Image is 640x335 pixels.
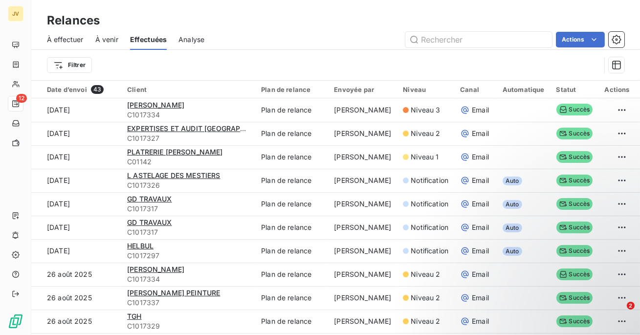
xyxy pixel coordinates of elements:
[411,152,439,162] span: Niveau 1
[31,122,121,145] td: [DATE]
[411,223,448,232] span: Notification
[472,223,489,232] span: Email
[127,101,184,109] span: [PERSON_NAME]
[127,312,141,320] span: TGH
[255,239,328,263] td: Plan de relance
[91,85,104,94] span: 43
[405,32,552,47] input: Rechercher
[127,242,154,250] span: HELBUL
[411,246,448,256] span: Notification
[472,316,489,326] span: Email
[8,6,23,22] div: JV
[127,86,147,93] span: Client
[556,32,605,47] button: Actions
[127,110,249,120] span: C1017334
[411,176,448,185] span: Notification
[411,293,440,303] span: Niveau 2
[411,316,440,326] span: Niveau 2
[328,122,397,145] td: [PERSON_NAME]
[328,169,397,192] td: [PERSON_NAME]
[472,176,489,185] span: Email
[556,104,593,115] span: Succès
[127,134,249,143] span: C1017327
[328,310,397,333] td: [PERSON_NAME]
[255,169,328,192] td: Plan de relance
[127,171,220,179] span: L ASTELAGE DES MESTIERS
[127,274,249,284] span: C1017334
[556,222,593,233] span: Succès
[556,128,593,139] span: Succès
[127,218,172,226] span: GD TRAVAUX
[95,35,118,45] span: À venir
[328,239,397,263] td: [PERSON_NAME]
[411,129,440,138] span: Niveau 2
[556,198,593,210] span: Succès
[127,289,220,297] span: [PERSON_NAME] PEINTURE
[403,86,448,93] div: Niveau
[411,199,448,209] span: Notification
[31,286,121,310] td: 26 août 2025
[255,122,328,145] td: Plan de relance
[47,12,100,29] h3: Relances
[31,263,121,286] td: 26 août 2025
[127,321,249,331] span: C1017329
[556,151,593,163] span: Succès
[627,302,635,310] span: 2
[328,263,397,286] td: [PERSON_NAME]
[31,98,121,122] td: [DATE]
[255,263,328,286] td: Plan de relance
[31,145,121,169] td: [DATE]
[503,86,545,93] div: Automatique
[604,86,629,93] div: Actions
[444,240,640,309] iframe: Intercom notifications message
[255,192,328,216] td: Plan de relance
[16,94,27,103] span: 12
[127,227,249,237] span: C1017317
[127,124,275,133] span: EXPERTISES ET AUDIT [GEOGRAPHIC_DATA]
[255,98,328,122] td: Plan de relance
[127,157,249,167] span: C01142
[411,269,440,279] span: Niveau 2
[178,35,204,45] span: Analyse
[127,251,249,261] span: C1017297
[328,145,397,169] td: [PERSON_NAME]
[261,86,322,93] div: Plan de relance
[31,239,121,263] td: [DATE]
[328,192,397,216] td: [PERSON_NAME]
[503,223,522,232] span: Auto
[556,315,593,327] span: Succès
[31,216,121,239] td: [DATE]
[31,169,121,192] td: [DATE]
[127,204,249,214] span: C1017317
[8,313,23,329] img: Logo LeanPay
[556,175,593,186] span: Succès
[328,286,397,310] td: [PERSON_NAME]
[127,195,172,203] span: GD TRAVAUX
[503,177,522,185] span: Auto
[472,199,489,209] span: Email
[472,152,489,162] span: Email
[47,57,92,73] button: Filtrer
[334,86,391,93] div: Envoyée par
[472,105,489,115] span: Email
[47,35,84,45] span: À effectuer
[255,216,328,239] td: Plan de relance
[255,145,328,169] td: Plan de relance
[127,265,184,273] span: [PERSON_NAME]
[472,129,489,138] span: Email
[503,200,522,209] span: Auto
[255,310,328,333] td: Plan de relance
[255,286,328,310] td: Plan de relance
[31,192,121,216] td: [DATE]
[130,35,167,45] span: Effectuées
[328,216,397,239] td: [PERSON_NAME]
[47,85,115,94] div: Date d’envoi
[411,105,440,115] span: Niveau 3
[556,86,593,93] div: Statut
[127,148,222,156] span: PLATRERIE [PERSON_NAME]
[127,180,249,190] span: C1017326
[31,310,121,333] td: 26 août 2025
[607,302,630,325] iframe: Intercom live chat
[328,98,397,122] td: [PERSON_NAME]
[460,86,491,93] div: Canal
